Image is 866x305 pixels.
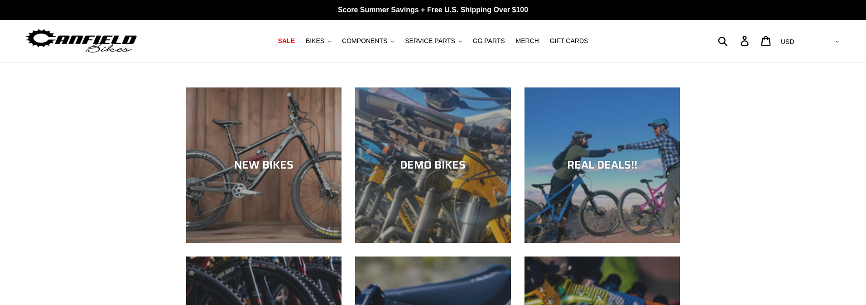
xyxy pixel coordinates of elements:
[337,35,399,47] button: COMPONENTS
[545,35,593,47] a: GIFT CARDS
[274,35,299,47] a: SALE
[473,37,505,45] span: GG PARTS
[511,35,544,47] a: MERCH
[186,87,342,243] a: NEW BIKES
[355,87,510,243] a: DEMO BIKES
[278,37,295,45] span: SALE
[723,31,746,51] input: Search
[301,35,336,47] button: BIKES
[186,159,342,172] div: NEW BIKES
[400,35,466,47] button: SERVICE PARTS
[524,159,680,172] div: REAL DEALS!!
[306,37,324,45] span: BIKES
[25,27,138,55] img: Canfield Bikes
[468,35,510,47] a: GG PARTS
[355,159,510,172] div: DEMO BIKES
[405,37,455,45] span: SERVICE PARTS
[516,37,539,45] span: MERCH
[524,87,680,243] a: REAL DEALS!!
[342,37,387,45] span: COMPONENTS
[550,37,588,45] span: GIFT CARDS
